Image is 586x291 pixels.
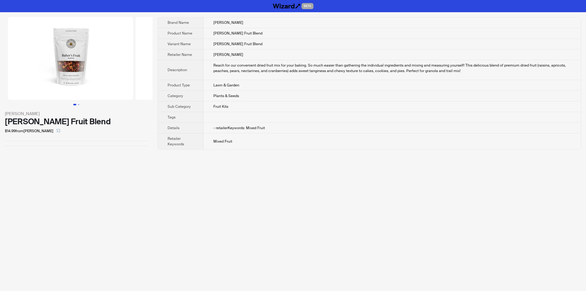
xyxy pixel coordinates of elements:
[213,93,239,98] span: Plants & Seeds
[56,129,60,133] span: select
[5,110,148,117] div: [PERSON_NAME]
[213,125,265,130] span: - retailerKeywords: Mixed Fruit
[213,63,571,74] div: Reach for our convenient dried fruit mix for your baking. So much easier than gathering the indiv...
[78,104,79,105] button: Go to slide 2
[168,115,175,120] span: Tags
[168,42,191,46] span: Variant Name
[213,139,232,144] span: Mixed Fruit
[213,83,239,88] span: Lawn & Garden
[168,136,184,147] span: Retailer Keywords
[213,104,228,109] span: Fruit Kits
[168,93,183,98] span: Category
[213,42,262,46] span: [PERSON_NAME] Fruit Blend
[73,104,76,105] button: Go to slide 1
[168,20,189,25] span: Brand Name
[168,52,192,57] span: Retailer Name
[168,104,191,109] span: Sub Category
[168,125,179,130] span: Details
[213,20,243,25] span: [PERSON_NAME]
[136,17,261,100] img: Baker's Fruit Blend Baker's Fruit Blend image 2
[213,52,243,57] span: [PERSON_NAME]
[168,83,190,88] span: Product Type
[8,17,133,100] img: Baker's Fruit Blend Baker's Fruit Blend image 1
[5,126,148,136] div: $14.99 from [PERSON_NAME]
[302,3,313,9] span: BETA
[168,31,192,36] span: Product Name
[5,117,148,126] div: [PERSON_NAME] Fruit Blend
[213,31,262,36] span: [PERSON_NAME] Fruit Blend
[168,67,187,72] span: Description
